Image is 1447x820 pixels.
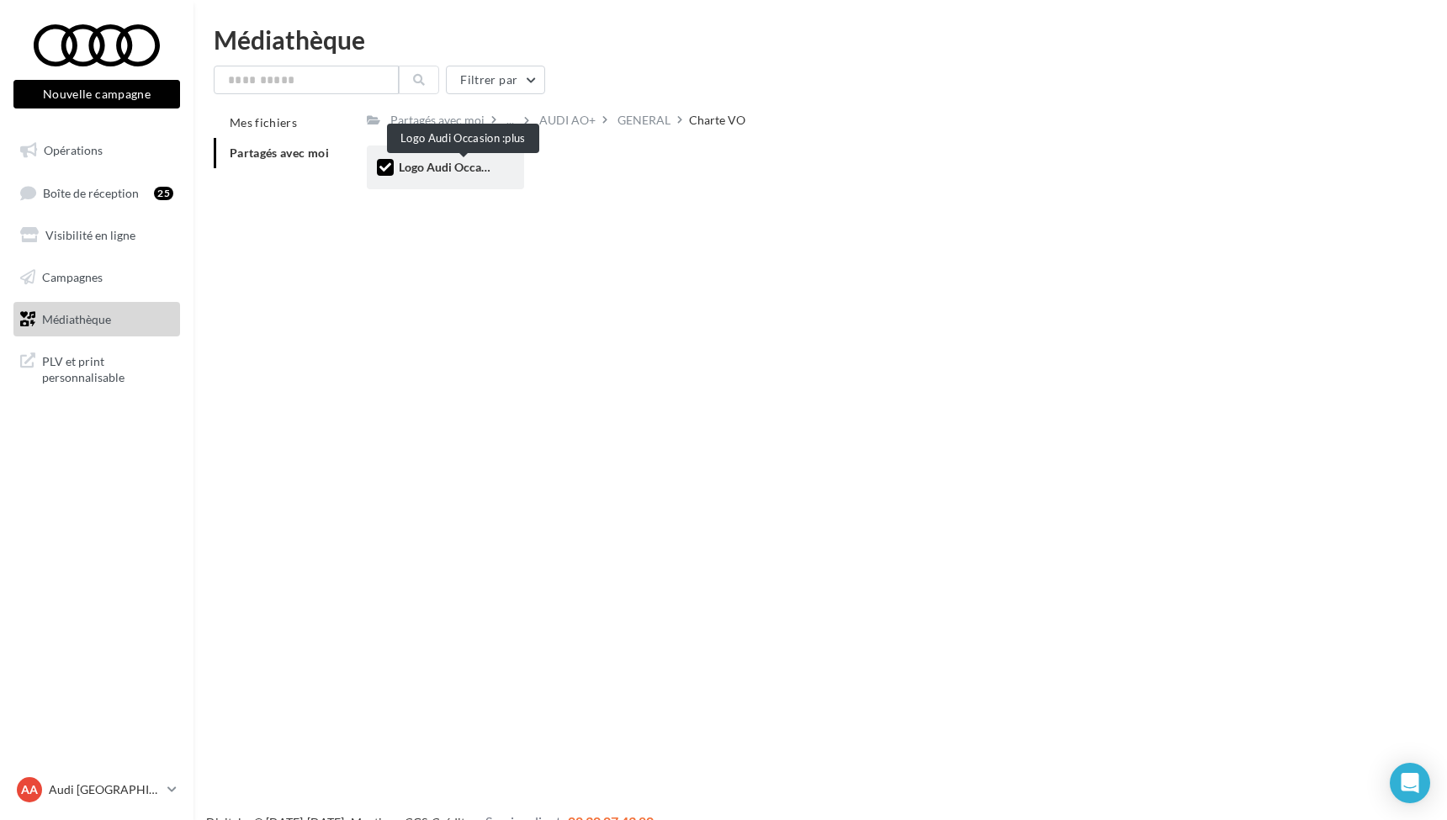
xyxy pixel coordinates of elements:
[230,115,297,130] span: Mes fichiers
[617,112,670,129] div: GENERAL
[539,112,596,129] div: AUDI AO+
[446,66,545,94] button: Filtrer par
[42,311,111,325] span: Médiathèque
[214,27,1427,52] div: Médiathèque
[43,185,139,199] span: Boîte de réception
[45,228,135,242] span: Visibilité en ligne
[390,112,485,129] div: Partagés avec moi
[10,175,183,211] a: Boîte de réception25
[399,160,531,174] span: Logo Audi Occasion :plus
[49,781,161,798] p: Audi [GEOGRAPHIC_DATA]
[42,350,173,386] span: PLV et print personnalisable
[10,260,183,295] a: Campagnes
[44,143,103,157] span: Opérations
[10,343,183,393] a: PLV et print personnalisable
[10,133,183,168] a: Opérations
[154,187,173,200] div: 25
[42,270,103,284] span: Campagnes
[230,145,329,160] span: Partagés avec moi
[387,124,539,153] div: Logo Audi Occasion :plus
[21,781,38,798] span: AA
[10,302,183,337] a: Médiathèque
[10,218,183,253] a: Visibilité en ligne
[13,80,180,108] button: Nouvelle campagne
[1390,763,1430,803] div: Open Intercom Messenger
[13,774,180,806] a: AA Audi [GEOGRAPHIC_DATA]
[503,108,517,132] div: ...
[689,112,745,129] div: Charte VO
